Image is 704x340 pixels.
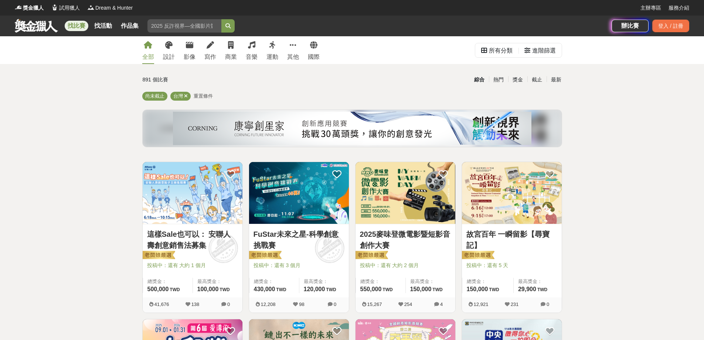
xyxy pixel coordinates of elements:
a: 其他 [287,36,299,64]
div: 其他 [287,53,299,61]
a: 寫作 [204,36,216,64]
span: 0 [547,302,549,307]
span: 尚未截止 [145,93,164,99]
a: 找活動 [91,21,115,31]
span: 台灣 [173,93,183,99]
a: 服務介紹 [669,4,689,12]
span: 投稿中：還有 3 個月 [254,262,344,269]
a: 國際 [308,36,320,64]
a: 作品集 [118,21,142,31]
div: 截止 [527,73,547,86]
a: 這樣Sale也可以： 安聯人壽創意銷售法募集 [147,229,238,251]
div: 音樂 [246,53,258,61]
a: 音樂 [246,36,258,64]
span: 0 [334,302,336,307]
span: 138 [191,302,200,307]
a: Logo試用獵人 [51,4,80,12]
div: 所有分類 [489,43,513,58]
div: 熱門 [489,73,508,86]
img: Logo [15,4,22,11]
span: 試用獵人 [59,4,80,12]
span: 98 [299,302,304,307]
img: Cover Image [249,162,349,224]
span: 獎金獵人 [23,4,44,12]
div: 進階篩選 [532,43,556,58]
a: 辦比賽 [612,20,649,32]
div: 登入 / 註冊 [652,20,689,32]
span: 550,000 [360,286,382,292]
span: TWD [489,287,499,292]
img: Logo [51,4,58,11]
a: Logo獎金獵人 [15,4,44,12]
span: TWD [170,287,180,292]
a: 設計 [163,36,175,64]
div: 國際 [308,53,320,61]
a: 找比賽 [65,21,88,31]
span: 0 [227,302,230,307]
img: 老闆娘嚴選 [248,250,282,261]
a: 影像 [184,36,195,64]
span: 231 [511,302,519,307]
div: 設計 [163,53,175,61]
span: 120,000 [304,286,325,292]
a: 運動 [266,36,278,64]
img: Cover Image [143,162,242,224]
img: Cover Image [356,162,455,224]
span: 重置條件 [194,93,213,99]
span: 投稿中：還有 大約 2 個月 [360,262,451,269]
span: 最高獎金： [518,278,557,285]
div: 最新 [547,73,566,86]
span: 29,900 [518,286,536,292]
div: 商業 [225,53,237,61]
div: 891 個比賽 [143,73,282,86]
span: 254 [404,302,412,307]
span: Dream & Hunter [95,4,133,12]
a: 故宮百年 一瞬留影【尋寶記】 [466,229,557,251]
span: TWD [432,287,442,292]
span: 150,000 [467,286,488,292]
span: TWD [276,287,286,292]
a: LogoDream & Hunter [87,4,133,12]
div: 獎金 [508,73,527,86]
span: 總獎金： [467,278,509,285]
img: 老闆娘嚴選 [141,250,175,261]
span: 最高獎金： [304,278,344,285]
img: 老闆娘嚴選 [460,250,494,261]
span: 12,921 [474,302,489,307]
a: 主辦專區 [640,4,661,12]
img: 老闆娘嚴選 [354,250,388,261]
span: 500,000 [147,286,169,292]
img: 450e0687-a965-40c0-abf0-84084e733638.png [173,112,531,145]
div: 全部 [142,53,154,61]
span: 投稿中：還有 大約 1 個月 [147,262,238,269]
a: 全部 [142,36,154,64]
span: TWD [220,287,229,292]
span: 最高獎金： [410,278,451,285]
span: 41,676 [154,302,169,307]
a: 商業 [225,36,237,64]
span: TWD [326,287,336,292]
span: 4 [440,302,443,307]
img: Cover Image [462,162,562,224]
span: 投稿中：還有 5 天 [466,262,557,269]
div: 綜合 [470,73,489,86]
div: 影像 [184,53,195,61]
span: TWD [537,287,547,292]
div: 運動 [266,53,278,61]
span: 15,267 [367,302,382,307]
span: 430,000 [254,286,275,292]
span: 150,000 [410,286,432,292]
span: 總獎金： [360,278,401,285]
span: TWD [382,287,392,292]
span: 12,208 [261,302,276,307]
a: FuStar未來之星-科學創意挑戰賽 [254,229,344,251]
a: 2025麥味登微電影暨短影音創作大賽 [360,229,451,251]
span: 總獎金： [254,278,295,285]
img: Logo [87,4,95,11]
input: 2025 反詐視界—全國影片競賽 [147,19,221,33]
